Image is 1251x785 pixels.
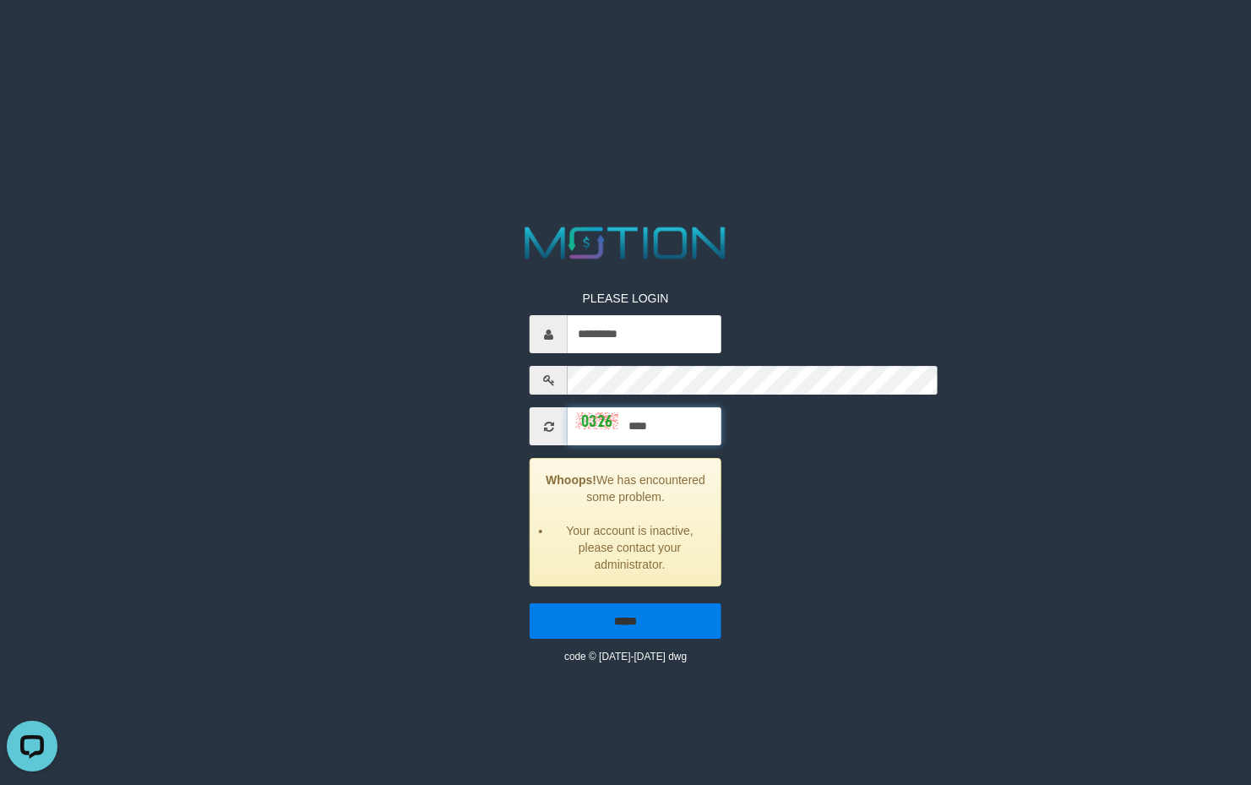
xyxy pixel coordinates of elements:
[530,458,721,586] div: We has encountered some problem.
[576,412,618,429] img: captcha
[530,290,721,307] p: PLEASE LOGIN
[546,473,596,487] strong: Whoops!
[552,522,708,573] li: Your account is inactive, please contact your administrator.
[516,221,735,264] img: MOTION_logo.png
[564,651,687,662] small: code © [DATE]-[DATE] dwg
[7,7,57,57] button: Open LiveChat chat widget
